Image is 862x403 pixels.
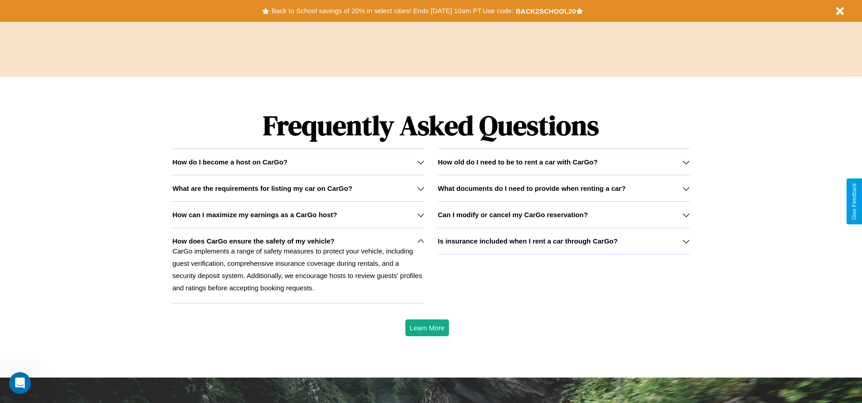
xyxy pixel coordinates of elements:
b: BACK2SCHOOL20 [516,7,576,15]
iframe: Intercom live chat [9,372,31,394]
button: Back to School savings of 20% in select cities! Ends [DATE] 10am PT.Use code: [269,5,515,17]
h3: What are the requirements for listing my car on CarGo? [172,184,352,192]
button: Learn More [405,319,449,336]
h1: Frequently Asked Questions [172,102,689,149]
h3: How do I become a host on CarGo? [172,158,287,166]
h3: What documents do I need to provide when renting a car? [438,184,626,192]
h3: Can I modify or cancel my CarGo reservation? [438,211,588,219]
div: Give Feedback [851,183,857,220]
p: CarGo implements a range of safety measures to protect your vehicle, including guest verification... [172,245,424,294]
h3: How can I maximize my earnings as a CarGo host? [172,211,337,219]
h3: Is insurance included when I rent a car through CarGo? [438,237,618,245]
h3: How old do I need to be to rent a car with CarGo? [438,158,598,166]
h3: How does CarGo ensure the safety of my vehicle? [172,237,334,245]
